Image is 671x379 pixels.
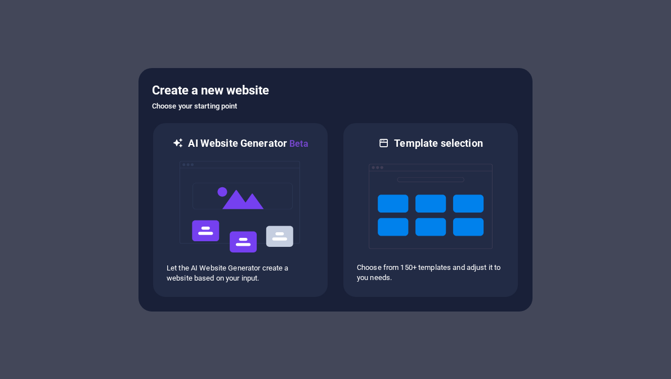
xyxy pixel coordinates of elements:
h5: Create a new website [152,82,519,100]
p: Let the AI Website Generator create a website based on your input. [167,263,314,283]
span: Beta [287,138,308,149]
div: AI Website GeneratorBetaaiLet the AI Website Generator create a website based on your input. [152,122,329,298]
h6: Template selection [394,137,482,150]
h6: Choose your starting point [152,100,519,113]
p: Choose from 150+ templates and adjust it to you needs. [357,263,504,283]
img: ai [178,151,302,263]
div: Template selectionChoose from 150+ templates and adjust it to you needs. [342,122,519,298]
h6: AI Website Generator [188,137,308,151]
